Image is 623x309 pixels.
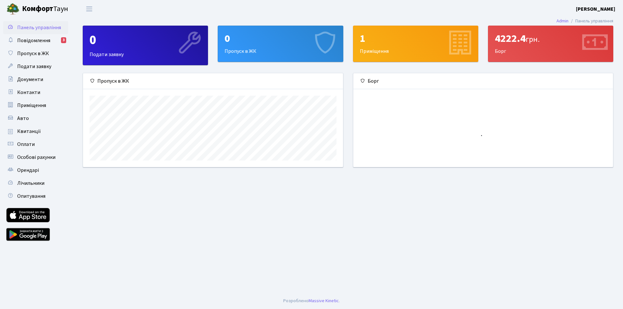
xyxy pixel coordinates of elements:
[3,47,68,60] a: Пропуск в ЖК
[17,193,45,200] span: Опитування
[3,73,68,86] a: Документи
[3,21,68,34] a: Панель управління
[17,24,61,31] span: Панель управління
[83,26,208,65] div: Подати заявку
[488,26,613,62] div: Борг
[568,18,613,25] li: Панель управління
[17,102,46,109] span: Приміщення
[3,99,68,112] a: Приміщення
[17,141,35,148] span: Оплати
[3,138,68,151] a: Оплати
[218,26,343,62] a: 0Пропуск в ЖК
[218,26,343,62] div: Пропуск в ЖК
[83,73,343,89] div: Пропуск в ЖК
[3,151,68,164] a: Особові рахунки
[17,115,29,122] span: Авто
[90,32,201,48] div: 0
[526,34,540,45] span: грн.
[547,14,623,28] nav: breadcrumb
[22,4,68,15] span: Таун
[283,297,340,304] div: Розроблено .
[3,125,68,138] a: Квитанції
[353,73,613,89] div: Борг
[3,164,68,177] a: Орендарі
[576,5,615,13] a: [PERSON_NAME]
[17,63,51,70] span: Подати заявку
[6,3,19,16] img: logo.png
[309,297,339,304] a: Massive Kinetic
[17,37,50,44] span: Повідомлення
[83,26,208,65] a: 0Подати заявку
[17,76,43,83] span: Документи
[17,89,40,96] span: Контакти
[17,50,49,57] span: Пропуск в ЖК
[225,32,336,45] div: 0
[353,26,478,62] div: Приміщення
[22,4,53,14] b: Комфорт
[81,4,97,14] button: Переключити навігацію
[3,190,68,203] a: Опитування
[353,26,478,62] a: 1Приміщення
[556,18,568,24] a: Admin
[17,154,55,161] span: Особові рахунки
[576,6,615,13] b: [PERSON_NAME]
[17,128,41,135] span: Квитанції
[3,60,68,73] a: Подати заявку
[61,37,66,43] div: 3
[3,34,68,47] a: Повідомлення3
[495,32,606,45] div: 4222.4
[3,112,68,125] a: Авто
[3,177,68,190] a: Лічильники
[17,180,44,187] span: Лічильники
[17,167,39,174] span: Орендарі
[360,32,471,45] div: 1
[3,86,68,99] a: Контакти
